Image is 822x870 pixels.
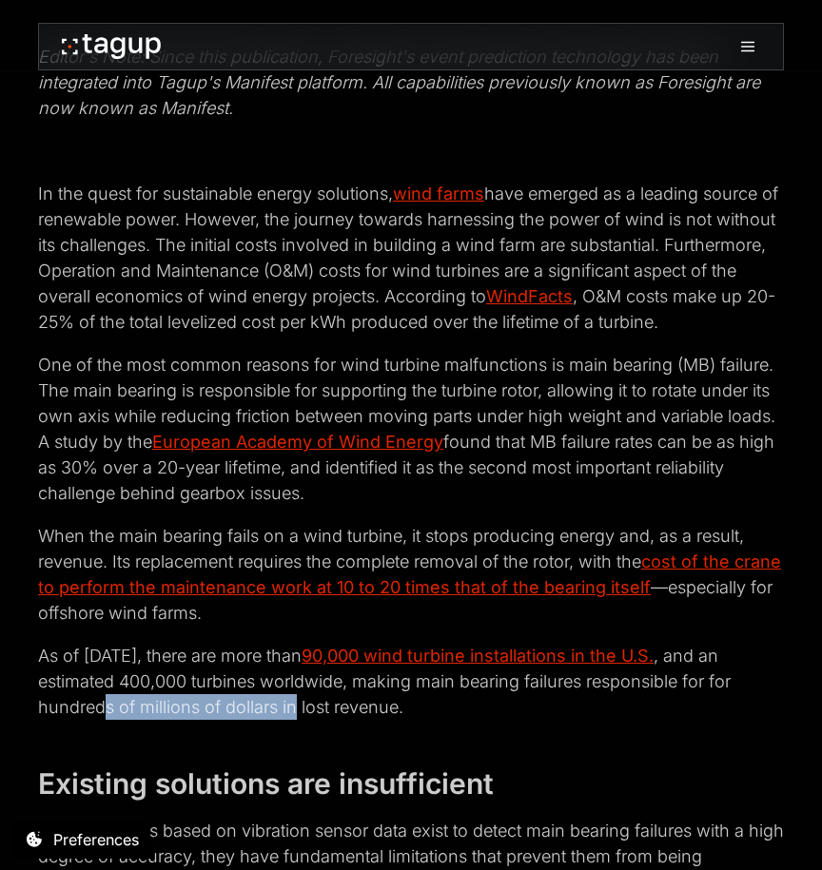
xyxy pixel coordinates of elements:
h2: Existing solutions are insufficient [38,765,784,802]
a: wind farms [393,184,484,203]
a: WindFacts [486,286,573,306]
em: Editor's Note: Since this publication, Foresight's event prediction technology has been integrate... [38,47,760,118]
p: One of the most common reasons for wind turbine malfunctions is main bearing (MB) failure. The ma... [38,352,784,506]
a: 90,000 wind turbine installations in the U.S. [302,646,654,666]
a: European Academy of Wind Energy [152,432,443,452]
p: When the main bearing fails on a wind turbine, it stops producing energy and, as a result, revenu... [38,523,784,626]
p: In the quest for sustainable energy solutions, have emerged as a leading source of renewable powe... [38,181,784,335]
p: As of [DATE], there are more than , and an estimated 400,000 turbines worldwide, making main bear... [38,643,784,720]
div: Preferences [53,828,139,851]
p: ‍ [38,138,784,164]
